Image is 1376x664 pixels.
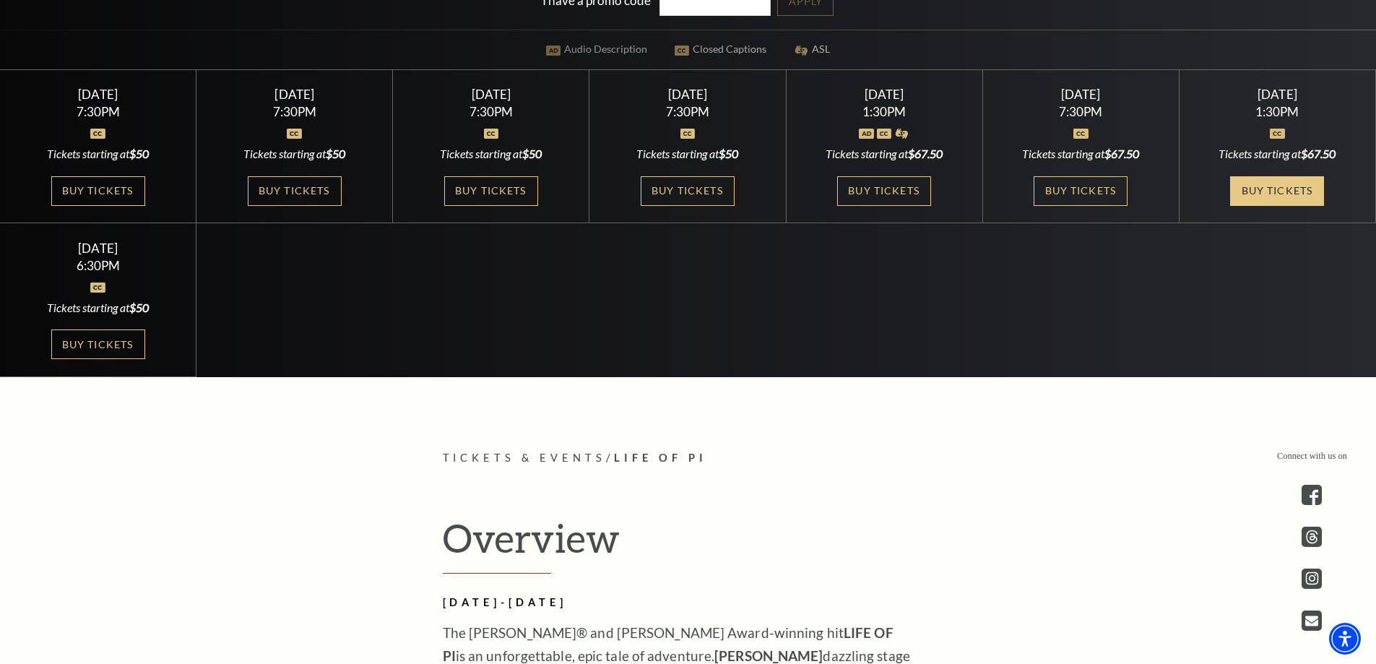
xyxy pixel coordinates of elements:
[17,241,179,256] div: [DATE]
[1000,146,1161,162] div: Tickets starting at
[1104,147,1139,160] span: $67.50
[410,105,572,118] div: 7:30PM
[1000,87,1161,102] div: [DATE]
[522,147,542,160] span: $50
[1277,449,1347,463] p: Connect with us on
[1197,87,1359,102] div: [DATE]
[17,300,179,316] div: Tickets starting at
[17,146,179,162] div: Tickets starting at
[129,147,149,160] span: $50
[214,87,376,102] div: [DATE]
[607,105,769,118] div: 7:30PM
[1302,569,1322,589] a: instagram - open in a new tab
[129,301,149,314] span: $50
[51,329,145,359] a: Buy Tickets
[719,147,738,160] span: $50
[714,647,823,664] strong: [PERSON_NAME]
[1230,176,1324,206] a: Buy Tickets
[1302,527,1322,547] a: threads.com - open in a new tab
[17,105,179,118] div: 7:30PM
[641,176,735,206] a: Buy Tickets
[214,146,376,162] div: Tickets starting at
[248,176,342,206] a: Buy Tickets
[1197,105,1359,118] div: 1:30PM
[1301,147,1336,160] span: $67.50
[803,146,965,162] div: Tickets starting at
[444,176,538,206] a: Buy Tickets
[410,146,572,162] div: Tickets starting at
[1329,623,1361,655] div: Accessibility Menu
[443,594,912,612] h2: [DATE]-[DATE]
[607,87,769,102] div: [DATE]
[1034,176,1128,206] a: Buy Tickets
[803,105,965,118] div: 1:30PM
[837,176,931,206] a: Buy Tickets
[17,259,179,272] div: 6:30PM
[443,452,607,464] span: Tickets & Events
[443,514,934,574] h2: Overview
[51,176,145,206] a: Buy Tickets
[1302,611,1322,631] a: Open this option - open in a new tab
[410,87,572,102] div: [DATE]
[1197,146,1359,162] div: Tickets starting at
[1302,485,1322,505] a: facebook - open in a new tab
[607,146,769,162] div: Tickets starting at
[214,105,376,118] div: 7:30PM
[803,87,965,102] div: [DATE]
[443,449,934,467] p: /
[1000,105,1161,118] div: 7:30PM
[326,147,345,160] span: $50
[614,452,707,464] span: Life of Pi
[908,147,943,160] span: $67.50
[17,87,179,102] div: [DATE]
